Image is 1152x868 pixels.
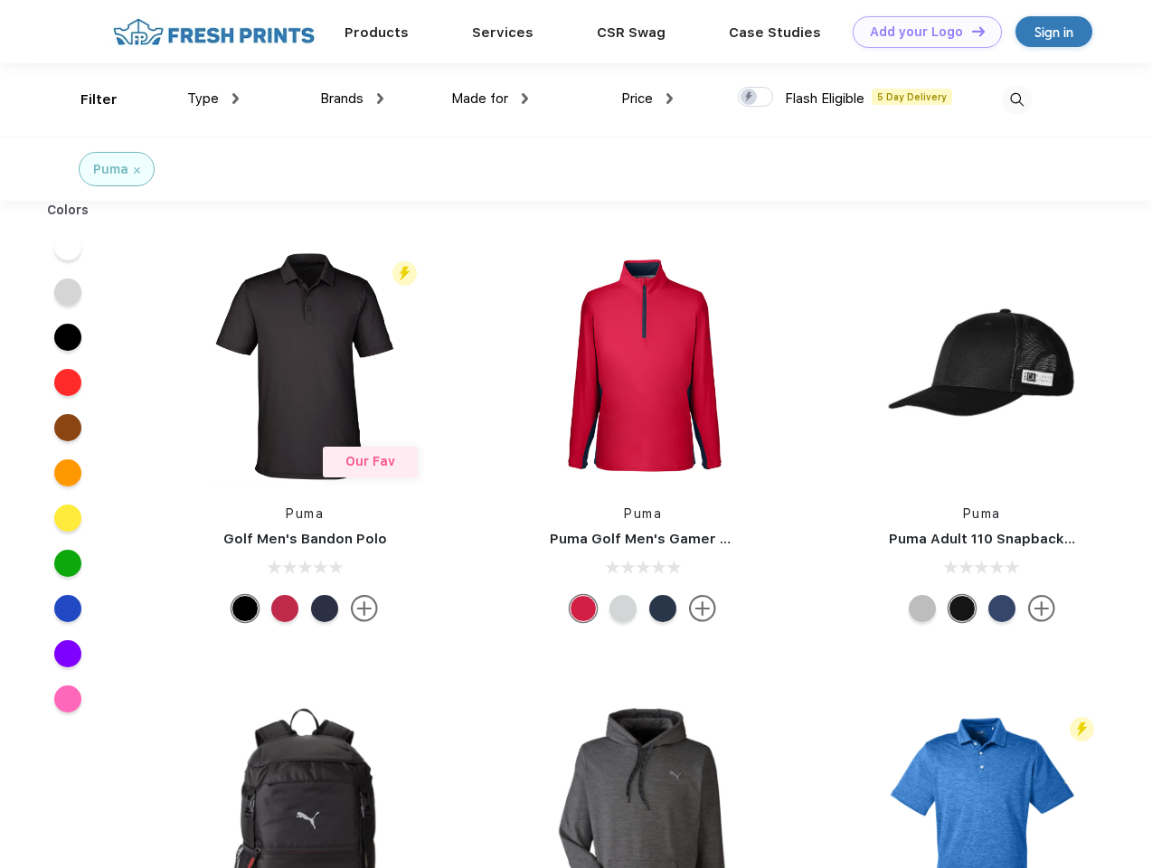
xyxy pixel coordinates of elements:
[286,506,324,521] a: Puma
[451,90,508,107] span: Made for
[80,90,118,110] div: Filter
[666,93,673,104] img: dropdown.png
[909,595,936,622] div: Quarry with Brt Whit
[351,595,378,622] img: more.svg
[108,16,320,48] img: fo%20logo%202.webp
[963,506,1001,521] a: Puma
[624,506,662,521] a: Puma
[1034,22,1073,42] div: Sign in
[93,160,128,179] div: Puma
[522,93,528,104] img: dropdown.png
[1015,16,1092,47] a: Sign in
[621,90,653,107] span: Price
[862,246,1102,486] img: func=resize&h=266
[785,90,864,107] span: Flash Eligible
[689,595,716,622] img: more.svg
[1028,595,1055,622] img: more.svg
[550,531,836,547] a: Puma Golf Men's Gamer Golf Quarter-Zip
[472,24,534,41] a: Services
[972,26,985,36] img: DT
[134,167,140,174] img: filter_cancel.svg
[597,24,666,41] a: CSR Swag
[232,93,239,104] img: dropdown.png
[949,595,976,622] div: Pma Blk with Pma Blk
[184,246,425,486] img: func=resize&h=266
[271,595,298,622] div: Ski Patrol
[1002,85,1032,115] img: desktop_search.svg
[392,261,417,286] img: flash_active_toggle.svg
[1070,717,1094,741] img: flash_active_toggle.svg
[311,595,338,622] div: Navy Blazer
[377,93,383,104] img: dropdown.png
[320,90,364,107] span: Brands
[988,595,1015,622] div: Peacoat with Qut Shd
[609,595,637,622] div: High Rise
[345,454,395,468] span: Our Fav
[231,595,259,622] div: Puma Black
[649,595,676,622] div: Navy Blazer
[223,531,387,547] a: Golf Men's Bandon Polo
[570,595,597,622] div: Ski Patrol
[523,246,763,486] img: func=resize&h=266
[870,24,963,40] div: Add your Logo
[872,89,952,105] span: 5 Day Delivery
[345,24,409,41] a: Products
[187,90,219,107] span: Type
[33,201,103,220] div: Colors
